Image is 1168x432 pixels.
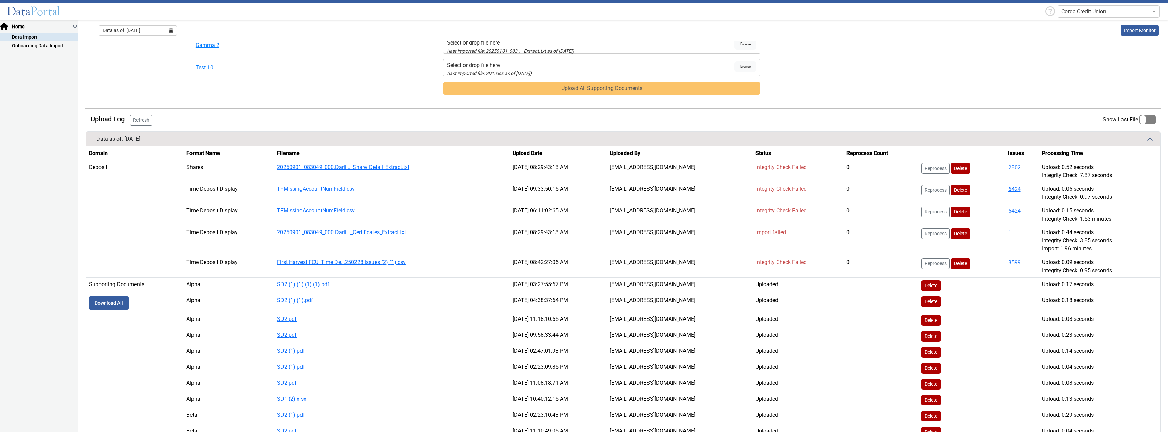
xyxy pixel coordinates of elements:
span: Uploaded [755,348,778,354]
td: Alpha [184,294,274,312]
td: Time Deposit Display [184,256,274,278]
span: Browse [734,39,756,50]
td: [DATE] 02:47:01:93 PM [510,344,607,360]
a: TFMissingAccountNumField.csv [277,186,355,192]
button: Delete [921,379,941,390]
div: Upload: 0.08 seconds [1042,315,1157,323]
td: [DATE] 08:29:43:13 AM [510,160,607,182]
button: Delete [921,280,941,291]
td: 0 [844,182,919,204]
td: Alpha [184,328,274,344]
div: Integrity Check: 0.95 seconds [1042,266,1157,275]
th: Filename [274,146,510,160]
a: SD2 (1).pdf [277,364,305,370]
button: Delete [921,411,941,421]
a: SD2 (1) (1) (1) (1).pdf [277,281,329,288]
td: [EMAIL_ADDRESS][DOMAIN_NAME] [607,360,753,376]
a: SD2.pdf [277,332,297,338]
div: Data as of: [DATE] [96,135,140,143]
a: SD2 (1).pdf [277,348,305,354]
a: TFMissingAccountNumField.csv [277,207,355,214]
button: Reprocess [921,207,950,217]
div: Upload: 0.29 seconds [1042,411,1157,419]
small: 20250101_083047_000.Darling_Consulting_Share_Detail_Extract.txt [447,48,574,54]
td: 0 [844,256,919,278]
th: Issues [1005,146,1040,160]
a: SD1 (2).xlsx [277,396,306,402]
div: Upload: 0.44 seconds [1042,228,1157,237]
td: [DATE] 02:23:10:43 PM [510,408,607,424]
div: Upload: 0.14 seconds [1042,347,1157,355]
td: Deposit [86,160,184,182]
ng-select: Corda Credit Union [1058,5,1160,18]
div: Upload: 0.18 seconds [1042,296,1157,305]
td: [EMAIL_ADDRESS][DOMAIN_NAME] [607,160,753,182]
span: Data [7,4,31,19]
span: Uploaded [755,297,778,304]
div: Integrity Check: 3.85 seconds [1042,237,1157,245]
span: Integrity Check Failed [755,207,807,214]
td: [DATE] 03:27:55:67 PM [510,277,607,294]
app-toggle-switch: Enable this to show only the last file loaded [1103,115,1156,126]
td: [DATE] 04:38:37:64 PM [510,294,607,312]
span: Uploaded [755,380,778,386]
td: [EMAIL_ADDRESS][DOMAIN_NAME] [607,376,753,392]
span: Uploaded [755,332,778,338]
div: Integrity Check: 7.37 seconds [1042,171,1157,179]
td: Time Deposit Display [184,226,274,256]
label: Show Last File [1103,115,1156,125]
button: Delete [921,315,941,326]
td: [EMAIL_ADDRESS][DOMAIN_NAME] [607,256,753,278]
span: Uploaded [755,364,778,370]
small: SD1.xlsx [447,71,532,76]
div: Upload: 0.08 seconds [1042,379,1157,387]
td: Alpha [184,277,274,294]
div: Select or drop file here [447,61,735,69]
button: Reprocess [921,258,950,269]
td: 0 [844,226,919,256]
th: Status [753,146,843,160]
button: 8599 [1008,258,1021,267]
div: Upload: 0.52 seconds [1042,163,1157,171]
button: 2802 [1008,163,1021,172]
button: Reprocess [921,185,950,195]
button: Reprocess [921,228,950,239]
button: Delete [951,228,970,239]
a: 20250901_083049_000.Darli..._Certificates_Extract.txt [277,229,406,236]
a: 20250901_083049_000.Darli..._Share_Detail_Extract.txt [277,164,409,170]
button: Test 10 [196,64,351,72]
a: First Harvest FCU_Time De...250228 issues (2) (1).csv [277,259,406,265]
td: [EMAIL_ADDRESS][DOMAIN_NAME] [607,408,753,424]
span: Integrity Check Failed [755,164,807,170]
span: Integrity Check Failed [755,186,807,192]
td: Alpha [184,360,274,376]
span: Portal [31,4,60,19]
th: Format Name [184,146,274,160]
button: Delete [921,296,941,307]
div: Integrity Check: 0.97 seconds [1042,193,1157,201]
button: Delete [921,347,941,358]
div: Upload: 0.09 seconds [1042,258,1157,266]
td: Beta [184,408,274,424]
th: Domain [86,146,184,160]
div: Import: 1.96 minutes [1042,245,1157,253]
td: Shares [184,160,274,182]
th: Reprocess Count [844,146,919,160]
a: SD2 (1) (1).pdf [277,297,313,304]
td: Time Deposit Display [184,204,274,226]
td: [DATE] 09:33:50:16 AM [510,182,607,204]
div: Upload: 0.15 seconds [1042,207,1157,215]
span: Uploaded [755,281,778,288]
td: [DATE] 08:29:43:13 AM [510,226,607,256]
td: [DATE] 11:08:18:71 AM [510,376,607,392]
span: Uploaded [755,316,778,322]
td: [EMAIL_ADDRESS][DOMAIN_NAME] [607,344,753,360]
div: Upload: 0.06 seconds [1042,185,1157,193]
td: [EMAIL_ADDRESS][DOMAIN_NAME] [607,392,753,408]
button: Reprocess [921,163,950,174]
button: Gamma 2 [196,41,351,49]
span: Browse [734,61,756,72]
button: Delete [951,163,970,174]
td: Alpha [184,376,274,392]
button: 6424 [1008,185,1021,194]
